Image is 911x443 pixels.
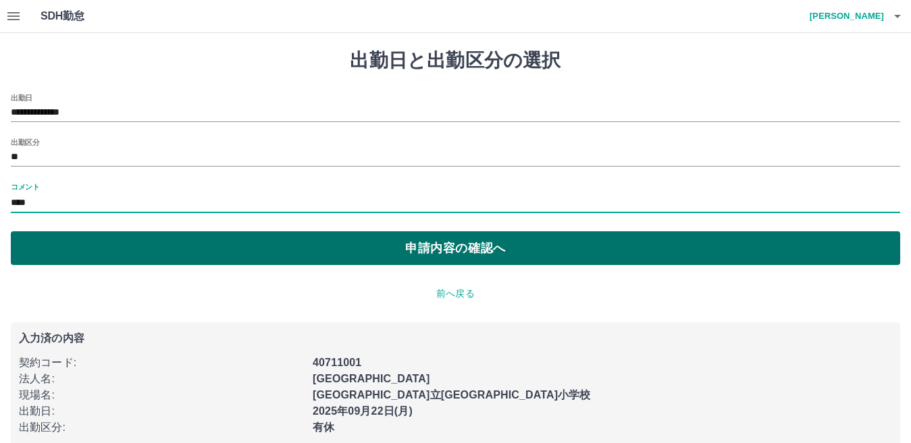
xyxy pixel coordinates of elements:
[11,287,900,301] p: 前へ戻る
[19,333,892,344] p: 入力済の内容
[313,405,413,417] b: 2025年09月22日(月)
[19,403,305,419] p: 出勤日 :
[19,387,305,403] p: 現場名 :
[11,181,39,191] label: コメント
[19,419,305,436] p: 出勤区分 :
[11,137,39,147] label: 出勤区分
[11,49,900,72] h1: 出勤日と出勤区分の選択
[313,357,361,368] b: 40711001
[11,92,32,102] label: 出勤日
[313,421,334,433] b: 有休
[313,389,591,401] b: [GEOGRAPHIC_DATA]立[GEOGRAPHIC_DATA]小学校
[19,355,305,371] p: 契約コード :
[313,373,430,384] b: [GEOGRAPHIC_DATA]
[11,231,900,265] button: 申請内容の確認へ
[19,371,305,387] p: 法人名 :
